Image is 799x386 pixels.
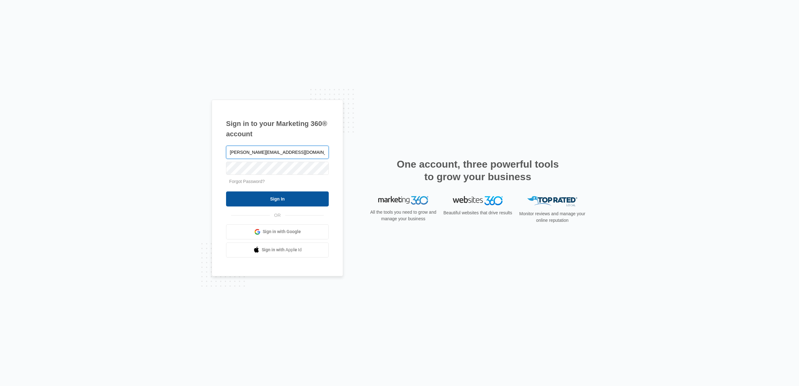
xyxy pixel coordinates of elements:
input: Sign In [226,191,329,206]
span: Sign in with Apple Id [262,247,302,253]
img: Top Rated Local [527,196,577,206]
input: Email [226,146,329,159]
a: Sign in with Google [226,224,329,239]
p: All the tools you need to grow and manage your business [368,209,438,222]
img: Marketing 360 [378,196,428,205]
span: Sign in with Google [263,228,301,235]
a: Sign in with Apple Id [226,243,329,258]
h1: Sign in to your Marketing 360® account [226,118,329,139]
span: OR [270,212,285,219]
p: Beautiful websites that drive results [443,210,513,216]
a: Forgot Password? [229,179,265,184]
p: Monitor reviews and manage your online reputation [517,211,587,224]
h2: One account, three powerful tools to grow your business [395,158,561,183]
img: Websites 360 [453,196,503,205]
